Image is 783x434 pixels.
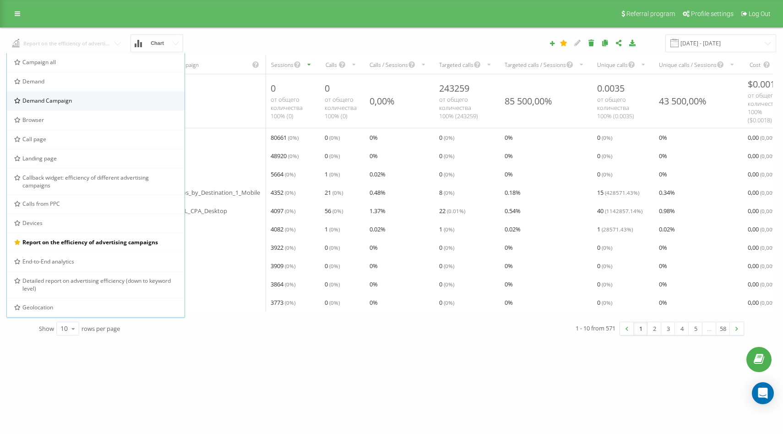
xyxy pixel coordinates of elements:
div: 10 [60,324,68,333]
span: ( 0 %) [285,244,295,251]
span: 0 [325,260,340,271]
span: rows per page [82,324,120,333]
span: ( 0 %) [602,244,612,251]
div: Sessions [271,61,294,69]
i: Download report [629,39,636,46]
span: 0,00 [748,169,778,180]
span: 0 % [505,150,513,161]
span: 0 % [659,279,667,290]
span: ( 0,00 %) [760,280,778,288]
span: 0.02 % [505,224,521,235]
div: Unique calls [597,61,628,69]
span: ( 0 %) [285,299,295,306]
div: Cost [748,61,763,69]
span: Demand Campaign [22,97,72,104]
span: 0 [597,279,612,290]
span: 0 [597,132,612,143]
span: 0 [325,279,340,290]
span: $ 0.0018 [748,78,780,90]
span: 243259 [439,82,469,94]
div: Targeted calls / Sessions [505,61,566,69]
span: 0.02 % [370,169,386,180]
span: от общего количества 100% ( 0 ) [325,95,357,120]
span: ( 0 %) [444,262,454,269]
i: This report will be loaded first when you open Analytics. You can set your any other report "as d... [560,39,568,46]
span: ( 0 %) [602,170,612,178]
span: 0 % [505,297,513,308]
span: 0 % [370,132,378,143]
div: 85 500,00% [505,95,552,107]
span: 0.02 % [659,224,675,235]
span: ( 0 %) [444,299,454,306]
span: Calls from PPC [22,200,60,208]
span: 3922 [271,242,295,253]
span: 0 [439,150,454,161]
span: 0.18 % [505,187,521,198]
span: 0 [325,82,330,94]
span: ( 0 %) [329,244,340,251]
span: ( 0,00 %) [760,207,778,214]
span: 8 [439,187,454,198]
span: ( 0 %) [329,280,340,288]
span: 0 % [505,260,513,271]
span: USA_Demand_Gen_Trips_by_Destination_1_Mobile [122,187,260,198]
span: 0 [439,242,454,253]
span: 0 % [505,132,513,143]
span: 0.54 % [505,205,521,216]
span: ( 0 %) [332,207,343,214]
span: ( 0 %) [285,225,295,233]
div: Calls [325,61,338,69]
span: Detailed report on advertising efficiency (down to keyword level) [22,277,178,292]
span: ( 0 %) [285,189,295,196]
span: ( 0 %) [444,244,454,251]
span: Geolocation [22,303,53,311]
span: ( 0 %) [444,152,454,159]
span: 0,00 [748,187,778,198]
a: 2 [647,322,661,335]
span: ( 0,00 %) [760,299,778,306]
span: ( 0 %) [285,262,295,269]
span: 0 % [659,297,667,308]
i: Share report [601,39,609,46]
span: ( 0,00 %) [760,262,778,269]
span: 0 % [370,260,378,271]
span: ( 1142857.14 %) [605,207,642,214]
div: Campaign [122,61,251,69]
span: 0,00 [748,132,778,143]
span: 15 [597,187,639,198]
span: 4082 [271,224,295,235]
span: ( 0,00 %) [760,225,778,233]
span: ( 0 %) [602,134,612,141]
span: ( 0 %) [329,170,340,178]
a: 3 [661,322,675,335]
span: 0,00 [748,260,778,271]
span: 0 % [659,242,667,253]
span: ( 0,00 %) [760,152,778,159]
span: 0 [271,82,276,94]
span: 48920 [271,150,299,161]
span: 0 % [659,132,667,143]
span: 0 [597,150,612,161]
span: ( 0,00 %) [760,244,778,251]
span: ( 0 %) [285,280,295,288]
span: 0 % [370,279,378,290]
span: ( 0 %) [602,262,612,269]
div: Calls / Sessions [370,61,408,69]
span: 0,00 [748,150,778,161]
span: 21 [325,187,343,198]
i: Share report settings [615,39,623,46]
span: 0 % [370,242,378,253]
span: 0 % [659,150,667,161]
span: 0 [439,279,454,290]
div: 43 500,00% [659,95,707,107]
span: Callback widget: efficiency of different advertising campaigns [22,174,177,189]
span: 0 [597,242,612,253]
span: ( 28571.43 %) [602,225,633,233]
span: Profile settings [691,10,734,17]
span: 0.48 % [370,187,386,198]
span: 0,00 [748,279,778,290]
span: 40 [597,205,642,216]
span: 0.98 % [659,205,675,216]
span: 0 % [370,150,378,161]
span: ( 0,00 %) [760,170,778,178]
